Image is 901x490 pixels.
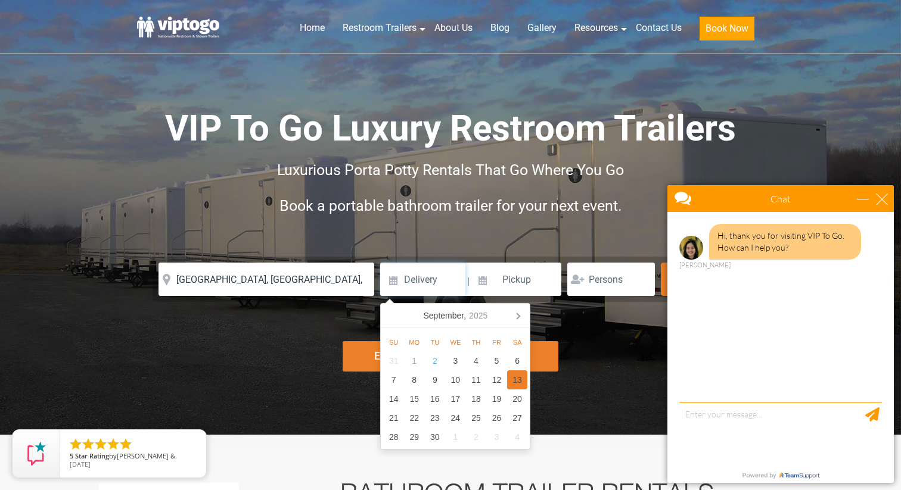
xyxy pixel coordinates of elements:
[425,370,446,389] div: 9
[445,370,466,389] div: 10
[486,408,507,427] div: 26
[445,335,466,349] div: We
[486,370,507,389] div: 12
[81,437,95,451] li: 
[425,351,446,370] div: 2
[466,335,487,349] div: Th
[425,427,446,447] div: 30
[518,15,566,41] a: Gallery
[445,351,466,370] div: 3
[486,389,507,408] div: 19
[165,107,736,149] span: VIP To Go Luxury Restroom Trailers
[404,389,425,408] div: 15
[419,306,493,325] div: September,
[507,370,528,389] div: 13
[507,335,528,349] div: Sa
[507,389,528,408] div: 20
[486,427,507,447] div: 3
[466,351,487,370] div: 4
[279,197,622,214] span: Book a portable bathroom trailer for your next event.
[94,437,108,451] li: 
[383,427,404,447] div: 28
[404,370,425,389] div: 8
[425,335,446,349] div: Tu
[383,370,404,389] div: 7
[469,308,487,323] i: 2025
[567,263,655,296] input: Persons
[691,15,763,48] a: Book Now
[486,335,507,349] div: Fr
[466,427,487,447] div: 2
[425,408,446,427] div: 23
[404,335,425,349] div: Mo
[507,408,528,427] div: 27
[291,15,334,41] a: Home
[383,408,404,427] div: 21
[404,408,425,427] div: 22
[507,351,528,370] div: 6
[445,427,466,447] div: 1
[70,460,91,469] span: [DATE]
[425,15,481,41] a: About Us
[445,389,466,408] div: 17
[466,370,487,389] div: 11
[486,351,507,370] div: 5
[404,427,425,447] div: 29
[466,389,487,408] div: 18
[343,341,559,372] div: Explore Restroom Trailers
[566,15,627,41] a: Resources
[380,263,465,296] input: Delivery
[481,15,518,41] a: Blog
[507,427,528,447] div: 4
[700,17,754,40] button: Book Now
[445,408,466,427] div: 24
[159,263,374,296] input: Where do you need your restroom?
[466,408,487,427] div: 25
[117,451,177,460] span: [PERSON_NAME] &.
[70,451,73,460] span: 5
[383,335,404,349] div: Su
[106,437,120,451] li: 
[24,442,48,466] img: Review Rating
[383,351,404,370] div: 31
[75,451,109,460] span: Star Rating
[277,161,624,179] span: Luxurious Porta Potty Rentals That Go Where You Go
[119,437,133,451] li: 
[425,389,446,408] div: 16
[404,351,425,370] div: 1
[467,263,470,301] span: |
[70,452,197,461] span: by
[334,15,425,41] a: Restroom Trailers
[627,15,691,41] a: Contact Us
[660,178,901,490] iframe: Live Chat Box
[471,263,561,296] input: Pickup
[383,389,404,408] div: 14
[69,437,83,451] li: 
